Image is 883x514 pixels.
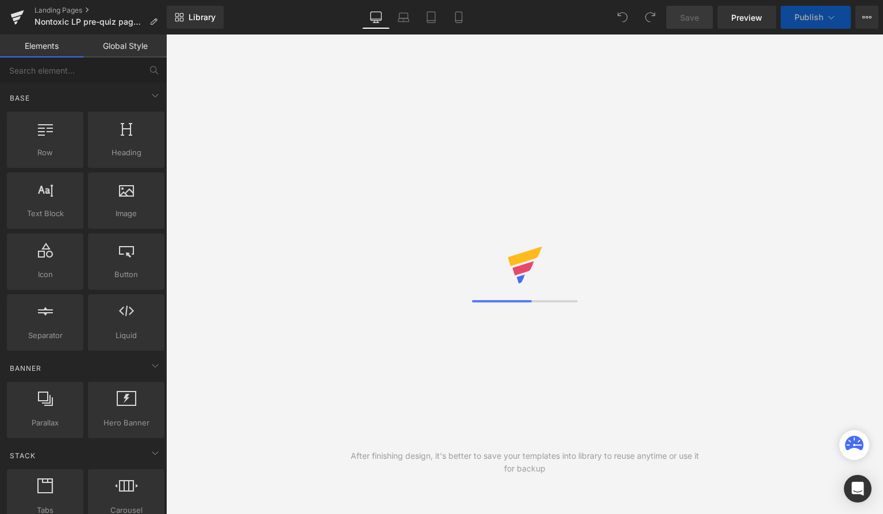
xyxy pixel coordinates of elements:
span: Heading [91,147,161,159]
button: More [855,6,878,29]
span: Preview [731,11,762,24]
a: Desktop [362,6,390,29]
span: Image [91,208,161,220]
span: Publish [794,13,823,22]
button: Redo [639,6,662,29]
div: Open Intercom Messenger [844,475,872,503]
span: Nontoxic LP pre-quiz page REBRAND [34,17,145,26]
span: Hero Banner [91,417,161,429]
a: Mobile [445,6,473,29]
span: Row [10,147,80,159]
span: Save [680,11,699,24]
a: Landing Pages [34,6,167,15]
a: Tablet [417,6,445,29]
a: Laptop [390,6,417,29]
span: Parallax [10,417,80,429]
a: Global Style [83,34,167,57]
a: New Library [167,6,224,29]
span: Button [91,268,161,281]
span: Library [189,12,216,22]
span: Text Block [10,208,80,220]
span: Liquid [91,329,161,342]
div: After finishing design, it's better to save your templates into library to reuse anytime or use i... [345,450,704,475]
span: Separator [10,329,80,342]
span: Stack [9,450,37,461]
button: Undo [611,6,634,29]
span: Icon [10,268,80,281]
a: Preview [717,6,776,29]
span: Base [9,93,31,103]
button: Publish [781,6,851,29]
span: Banner [9,363,43,374]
